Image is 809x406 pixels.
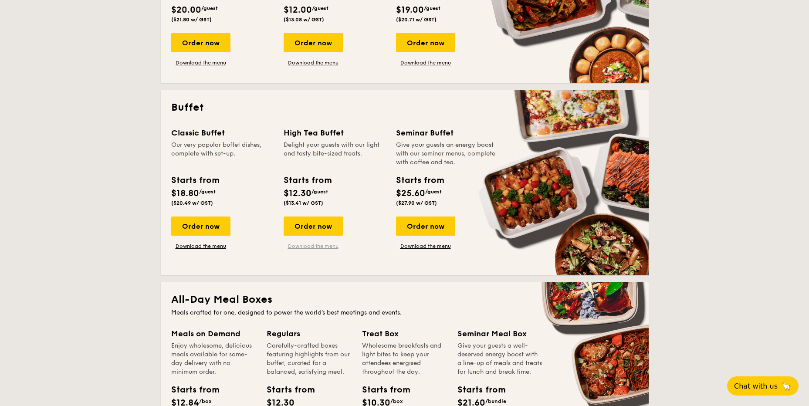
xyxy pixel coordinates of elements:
a: Download the menu [396,59,455,66]
span: $18.80 [171,188,199,199]
div: Starts from [171,383,210,396]
div: Order now [171,33,230,52]
span: $25.60 [396,188,425,199]
div: Order now [396,217,455,236]
div: Starts from [171,174,219,187]
span: /guest [199,189,216,195]
a: Download the menu [284,243,343,250]
span: /guest [312,5,328,11]
a: Download the menu [284,59,343,66]
a: Download the menu [396,243,455,250]
div: Meals crafted for one, designed to power the world's best meetings and events. [171,308,638,317]
div: Classic Buffet [171,127,273,139]
div: Order now [171,217,230,236]
a: Download the menu [171,59,230,66]
div: Starts from [284,174,331,187]
span: /guest [201,5,218,11]
div: Order now [396,33,455,52]
span: $12.30 [284,188,311,199]
div: Starts from [362,383,401,396]
div: Carefully-crafted boxes featuring highlights from our buffet, curated for a balanced, satisfying ... [267,342,352,376]
div: High Tea Buffet [284,127,386,139]
div: Give your guests a well-deserved energy boost with a line-up of meals and treats for lunch and br... [457,342,542,376]
a: Download the menu [171,243,230,250]
span: /bundle [485,398,506,404]
button: Chat with us🦙 [727,376,799,396]
span: /guest [424,5,440,11]
h2: Buffet [171,101,638,115]
span: $20.00 [171,5,201,15]
div: Order now [284,33,343,52]
div: Starts from [396,174,443,187]
div: Our very popular buffet dishes, complete with set-up. [171,141,273,167]
div: Starts from [267,383,306,396]
h2: All-Day Meal Boxes [171,293,638,307]
div: Enjoy wholesome, delicious meals available for same-day delivery with no minimum order. [171,342,256,376]
span: ($21.80 w/ GST) [171,17,212,23]
div: Starts from [457,383,497,396]
div: Give your guests an energy boost with our seminar menus, complete with coffee and tea. [396,141,498,167]
span: /box [199,398,212,404]
div: Wholesome breakfasts and light bites to keep your attendees energised throughout the day. [362,342,447,376]
span: ($27.90 w/ GST) [396,200,437,206]
div: Seminar Meal Box [457,328,542,340]
span: ($13.41 w/ GST) [284,200,323,206]
div: Meals on Demand [171,328,256,340]
span: ($20.71 w/ GST) [396,17,437,23]
span: /guest [425,189,442,195]
span: /box [390,398,403,404]
div: Seminar Buffet [396,127,498,139]
span: 🦙 [781,381,792,391]
span: Chat with us [734,382,778,390]
div: Delight your guests with our light and tasty bite-sized treats. [284,141,386,167]
span: ($20.49 w/ GST) [171,200,213,206]
span: $12.00 [284,5,312,15]
div: Order now [284,217,343,236]
span: $19.00 [396,5,424,15]
div: Regulars [267,328,352,340]
span: ($13.08 w/ GST) [284,17,324,23]
div: Treat Box [362,328,447,340]
span: /guest [311,189,328,195]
